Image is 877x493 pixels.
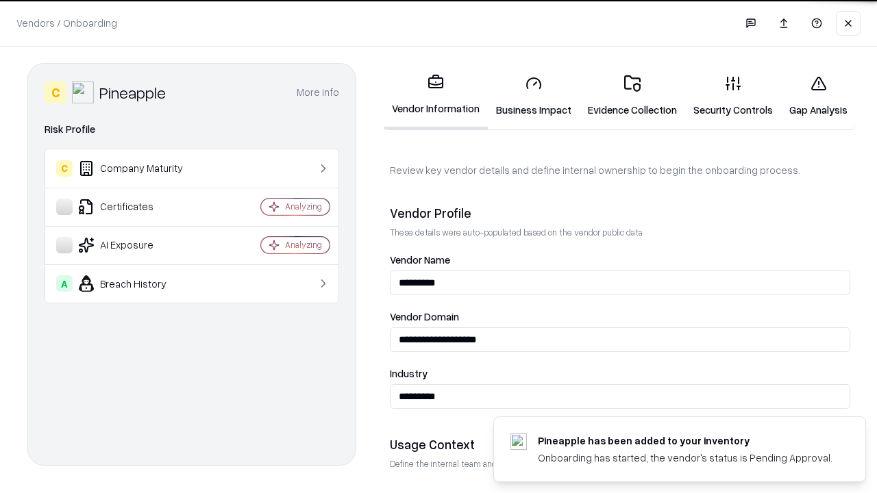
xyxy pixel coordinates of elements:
a: Gap Analysis [781,64,856,128]
div: Usage Context [390,436,850,453]
div: AI Exposure [56,237,220,253]
a: Vendor Information [384,63,488,129]
img: pineappleenergy.com [510,433,527,450]
button: More info [297,80,339,105]
div: Analyzing [285,239,322,251]
div: Certificates [56,199,220,215]
div: Breach History [56,275,220,292]
p: Review key vendor details and define internal ownership to begin the onboarding process. [390,163,850,177]
div: Vendor Profile [390,205,850,221]
div: Analyzing [285,201,322,212]
div: Pineapple [99,81,166,103]
div: Company Maturity [56,160,220,177]
img: Pineapple [72,81,94,103]
div: Risk Profile [45,121,339,138]
p: Define the internal team and reason for using this vendor. This helps assess business relevance a... [390,458,850,470]
div: C [45,81,66,103]
a: Business Impact [488,64,580,128]
p: These details were auto-populated based on the vendor public data [390,227,850,238]
p: Vendors / Onboarding [16,16,117,30]
div: Pineapple has been added to your inventory [538,433,832,448]
div: A [56,275,73,292]
label: Vendor Domain [390,312,850,322]
a: Evidence Collection [580,64,685,128]
div: C [56,160,73,177]
a: Security Controls [685,64,781,128]
div: Onboarding has started, the vendor's status is Pending Approval. [538,451,832,465]
label: Vendor Name [390,255,850,265]
label: Industry [390,368,850,379]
